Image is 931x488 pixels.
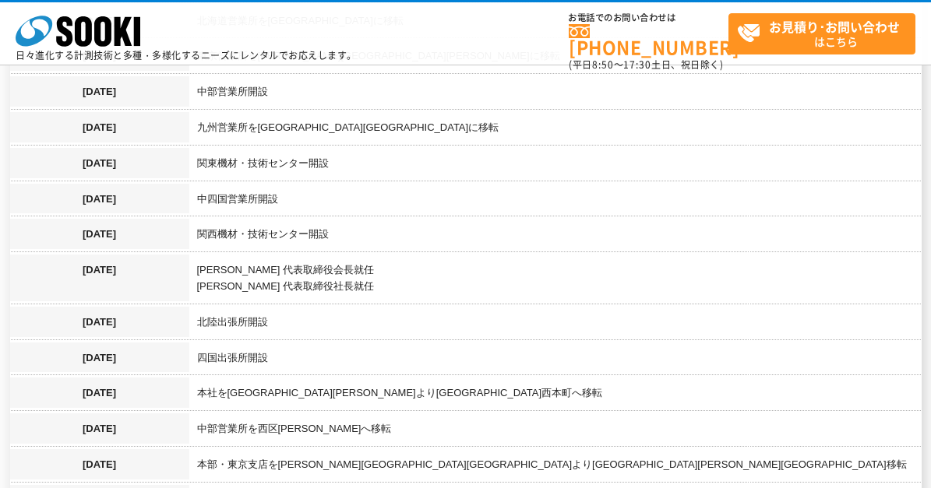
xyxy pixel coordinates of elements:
th: [DATE] [10,76,189,112]
span: はこちら [737,14,915,53]
td: 中四国営業所開設 [189,184,922,219]
th: [DATE] [10,307,189,342]
th: [DATE] [10,377,189,413]
th: [DATE] [10,219,189,255]
span: お電話でのお問い合わせは [569,13,728,23]
span: (平日 ～ 土日、祝日除く) [569,58,723,72]
td: 本部・東京支店を[PERSON_NAME][GEOGRAPHIC_DATA][GEOGRAPHIC_DATA]より[GEOGRAPHIC_DATA][PERSON_NAME][GEOGRAPHI... [189,449,922,485]
p: 日々進化する計測技術と多種・多様化するニーズにレンタルでお応えします。 [16,51,357,60]
td: 関西機材・技術センター開設 [189,219,922,255]
th: [DATE] [10,184,189,219]
th: [DATE] [10,255,189,307]
span: 17:30 [623,58,651,72]
a: お見積り･お問い合わせはこちら [728,13,915,54]
td: [PERSON_NAME] 代表取締役会長就任 [PERSON_NAME] 代表取締役社長就任 [189,255,922,307]
span: 8:50 [592,58,614,72]
td: 北陸出張所開設 [189,307,922,342]
td: 中部営業所を西区[PERSON_NAME]へ移転 [189,413,922,449]
td: 中部営業所開設 [189,76,922,112]
td: 四国出張所開設 [189,342,922,378]
a: [PHONE_NUMBER] [569,24,728,56]
th: [DATE] [10,112,189,148]
th: [DATE] [10,413,189,449]
th: [DATE] [10,148,189,184]
td: 関東機材・技術センター開設 [189,148,922,184]
td: 九州営業所を[GEOGRAPHIC_DATA][GEOGRAPHIC_DATA]に移転 [189,112,922,148]
strong: お見積り･お問い合わせ [769,17,900,36]
td: 本社を[GEOGRAPHIC_DATA][PERSON_NAME]より[GEOGRAPHIC_DATA]西本町へ移転 [189,377,922,413]
th: [DATE] [10,342,189,378]
th: [DATE] [10,449,189,485]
